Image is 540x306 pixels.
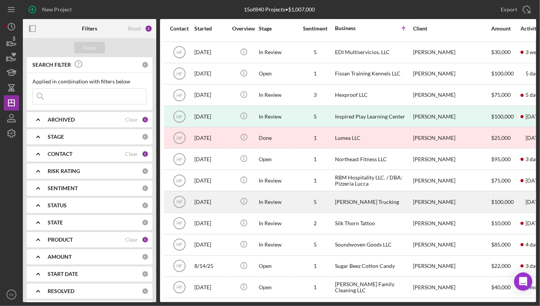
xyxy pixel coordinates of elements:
[142,185,149,192] div: 0
[335,149,411,169] div: Northeast Fitness LLC
[296,135,334,141] div: 1
[259,192,295,212] div: In Review
[491,170,520,191] div: $75,000
[176,264,183,269] text: HF
[142,236,149,243] div: 1
[244,6,315,13] div: 15 of 840 Projects • $1,007,000
[176,135,183,141] text: HF
[194,26,229,32] div: Started
[259,170,295,191] div: In Review
[9,293,14,297] text: TK
[491,128,520,148] div: $25,000
[4,287,19,302] button: TK
[176,93,183,98] text: HF
[296,114,334,120] div: 5
[259,149,295,169] div: Open
[176,114,183,119] text: HF
[125,237,138,243] div: Clear
[413,26,489,32] div: Client
[125,151,138,157] div: Clear
[335,106,411,127] div: Inspired Play Learning Center
[48,117,75,123] b: ARCHIVED
[194,192,229,212] div: [DATE]
[296,49,334,55] div: 5
[142,61,149,68] div: 0
[176,50,183,55] text: HF
[296,92,334,98] div: 3
[296,26,334,32] div: Sentiment
[176,221,183,226] text: HF
[413,235,489,255] div: [PERSON_NAME]
[48,288,74,294] b: RESOLVED
[413,85,489,105] div: [PERSON_NAME]
[259,64,295,84] div: Open
[491,85,520,105] div: $75,000
[335,170,411,191] div: RBM Hospitality LLC. / DBA: Pizzeria Lucca
[176,71,183,77] text: HF
[413,149,489,169] div: [PERSON_NAME]
[413,192,489,212] div: [PERSON_NAME]
[194,85,229,105] div: [DATE]
[194,128,229,148] div: [DATE]
[142,253,149,260] div: 0
[296,263,334,269] div: 1
[176,178,183,183] text: HF
[335,85,411,105] div: Hexproof LLC
[176,157,183,162] text: HF
[142,219,149,226] div: 0
[491,106,520,127] div: $100,000
[259,128,295,148] div: Done
[259,256,295,276] div: Open
[142,168,149,175] div: 0
[176,242,183,248] text: HF
[413,256,489,276] div: [PERSON_NAME]
[335,277,411,298] div: [PERSON_NAME] Family Cleaning LLC
[335,256,411,276] div: Sugar Beez Cotton Candy
[165,26,194,32] div: Contact
[259,277,295,298] div: Open
[194,149,229,169] div: [DATE]
[296,178,334,184] div: 1
[194,256,229,276] div: 8/14/25
[194,277,229,298] div: [DATE]
[194,106,229,127] div: [DATE]
[194,64,229,84] div: [DATE]
[48,237,73,243] b: PRODUCT
[413,213,489,234] div: [PERSON_NAME]
[491,26,520,32] div: Amount
[194,42,229,62] div: [DATE]
[296,156,334,162] div: 1
[491,256,520,276] div: $22,000
[491,149,520,169] div: $95,000
[142,116,149,123] div: 1
[296,242,334,248] div: 5
[413,277,489,298] div: [PERSON_NAME]
[259,235,295,255] div: In Review
[142,151,149,157] div: 1
[491,64,520,84] div: $100,000
[32,79,147,85] div: Applied in combination with filters below
[259,26,295,32] div: Stage
[296,199,334,205] div: 5
[491,277,520,298] div: $40,000
[501,2,517,17] div: Export
[48,254,72,260] b: AMOUNT
[296,70,334,77] div: 1
[176,285,183,290] text: HF
[413,42,489,62] div: [PERSON_NAME]
[128,26,141,32] div: Reset
[125,117,138,123] div: Clear
[142,133,149,140] div: 0
[413,64,489,84] div: [PERSON_NAME]
[194,213,229,234] div: [DATE]
[491,42,520,62] div: $30,000
[48,271,78,277] b: START DATE
[491,235,520,255] div: $85,000
[413,106,489,127] div: [PERSON_NAME]
[48,219,63,226] b: STATE
[82,26,97,32] b: Filters
[514,272,532,291] div: Open Intercom Messenger
[48,168,80,174] b: RISK RATING
[142,271,149,277] div: 0
[23,2,79,17] button: New Project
